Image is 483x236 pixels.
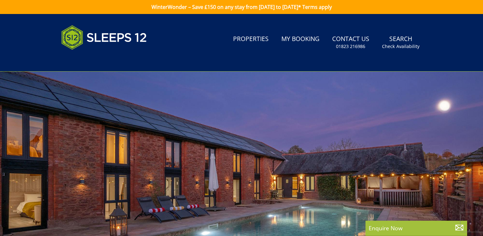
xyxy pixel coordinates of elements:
[61,22,147,53] img: Sleeps 12
[279,32,322,46] a: My Booking
[58,57,125,63] iframe: Customer reviews powered by Trustpilot
[336,43,365,50] small: 01823 216986
[379,32,422,53] a: SearchCheck Availability
[231,32,271,46] a: Properties
[382,43,419,50] small: Check Availability
[369,224,464,232] p: Enquire Now
[330,32,372,53] a: Contact Us01823 216986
